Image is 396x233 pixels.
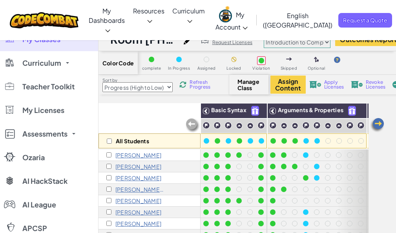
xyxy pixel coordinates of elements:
img: IconChallengeLevel.svg [302,122,310,129]
img: IconChallengeLevel.svg [269,122,277,129]
span: Revoke Licenses [366,80,386,89]
span: English ([GEOGRAPHIC_DATA]) [263,11,332,29]
img: iconPencil.svg [184,37,192,44]
img: IconPracticeLevel.svg [247,122,254,129]
img: IconPracticeLevel.svg [236,122,243,129]
img: IconChallengeLevel.svg [203,122,210,129]
img: IconChallengeLevel.svg [224,122,232,129]
p: Alisa Huang [115,198,161,204]
p: Joanna Lin [115,175,161,181]
img: IconFreeLevelv2.svg [349,106,356,115]
span: Arguments & Properties [278,106,343,113]
img: IconPracticeLevel.svg [281,122,287,129]
span: AI HackStack [22,178,68,185]
span: Basic Syntax [211,106,246,113]
span: Resources [133,7,164,15]
img: Arrow_Left_Inactive.png [185,118,201,133]
p: Zaina Dela Cruz [115,220,161,227]
span: My Dashboards [89,7,125,24]
a: Request Licenses [212,39,254,46]
img: IconChallengeLevel.svg [313,122,321,129]
img: IconPracticeLevel.svg [292,122,298,129]
span: Teacher Toolkit [22,83,75,90]
span: Manage Class [237,78,261,91]
span: Refresh Progress [190,80,214,89]
img: IconPracticeLevel.svg [336,122,342,129]
button: Assign Content [270,76,306,94]
p: Ling En Wang [115,163,161,170]
span: Ozaria [22,154,45,161]
img: IconChallengeLevel.svg [357,122,365,129]
img: IconChallengeLevel.svg [257,122,265,129]
img: IconLicenseRevoke.svg [351,81,363,88]
a: English ([GEOGRAPHIC_DATA]) [259,5,336,35]
p: Ryan Dai [115,152,161,158]
img: IconHint.svg [334,57,340,63]
span: My Account [215,11,248,31]
span: Locked [226,66,241,70]
span: Skipped [281,66,297,70]
p: Karen Zhu Luo [115,186,164,192]
img: IconChallengeLevel.svg [346,122,354,129]
a: My Account [209,3,254,37]
span: Color Code [102,60,134,66]
label: Sort by [102,77,173,83]
img: IconChallengeLevel.svg [214,122,221,129]
span: Optional [308,66,325,70]
img: IconFreeLevelv2.svg [252,106,259,115]
span: AI League [22,201,56,208]
span: Curriculum [22,59,61,67]
img: IconSkippedLevel.svg [286,57,292,61]
img: IconOptionalLevel.svg [314,57,319,63]
span: Violation [252,66,270,70]
img: avatar [219,9,232,22]
span: Curriculum [172,7,205,15]
img: IconLicenseApply.svg [309,81,321,88]
span: In Progress [168,66,190,70]
span: Assessments [22,130,68,137]
span: My Licenses [22,107,64,114]
img: IconPracticeLevel.svg [325,122,331,129]
p: All Students [116,138,149,144]
img: Arrow_Left.png [369,117,385,133]
img: IconReload.svg [179,81,186,88]
img: CodeCombat logo [10,12,78,28]
span: Apply Licenses [324,80,344,89]
a: Request a Quote [338,13,392,28]
span: complete [142,66,161,70]
span: My Classes [22,36,60,43]
p: Peter Leonardo Parvez [115,209,161,215]
span: Assigned [197,66,216,70]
